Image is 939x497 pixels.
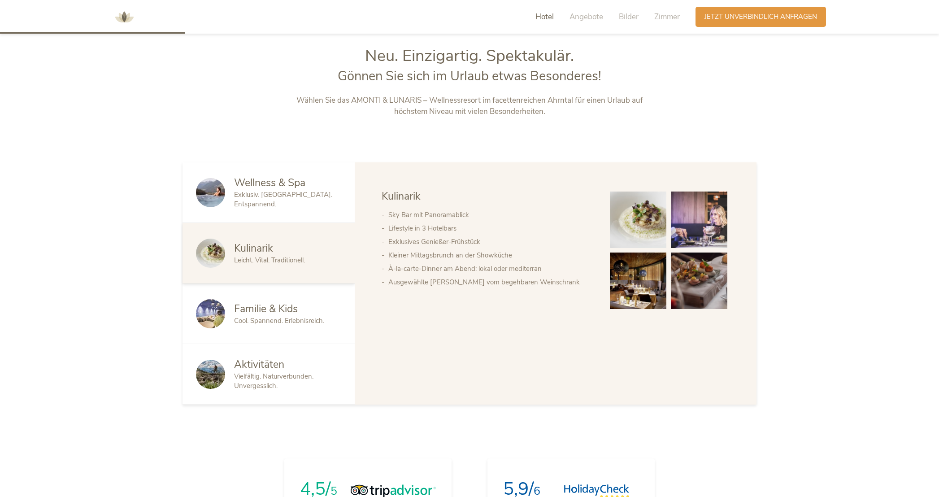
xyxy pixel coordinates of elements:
p: Wählen Sie das AMONTI & LUNARIS – Wellnessresort im facettenreichen Ahrntal für einen Urlaub auf ... [283,95,657,118]
span: Exklusiv. [GEOGRAPHIC_DATA]. Entspannend. [234,190,332,209]
span: Zimmer [654,12,680,22]
span: Bilder [619,12,639,22]
span: Kulinarik [382,189,421,203]
span: Kulinarik [234,241,273,255]
li: Kleiner Mittagsbrunch an der Showküche [388,248,592,262]
span: Leicht. Vital. Traditionell. [234,256,305,265]
span: Gönnen Sie sich im Urlaub etwas Besonderes! [338,67,601,85]
li: Sky Bar mit Panoramablick [388,208,592,222]
li: Exklusives Genießer-Frühstück [388,235,592,248]
span: Hotel [535,12,554,22]
span: Angebote [569,12,603,22]
span: Jetzt unverbindlich anfragen [704,12,817,22]
li: Lifestyle in 3 Hotelbars [388,222,592,235]
span: Cool. Spannend. Erlebnisreich. [234,316,324,325]
li: Ausgewählte [PERSON_NAME] vom begehbaren Weinschrank [388,275,592,289]
span: Wellness & Spa [234,176,305,190]
span: Aktivitäten [234,357,284,371]
span: Vielfältig. Naturverbunden. Unvergesslich. [234,372,313,390]
span: Neu. Einzigartig. Spektakulär. [365,45,574,67]
a: AMONTI & LUNARIS Wellnessresort [111,13,138,20]
li: À-la-carte-Dinner am Abend: lokal oder mediterran [388,262,592,275]
img: AMONTI & LUNARIS Wellnessresort [111,4,138,31]
span: Familie & Kids [234,302,298,316]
